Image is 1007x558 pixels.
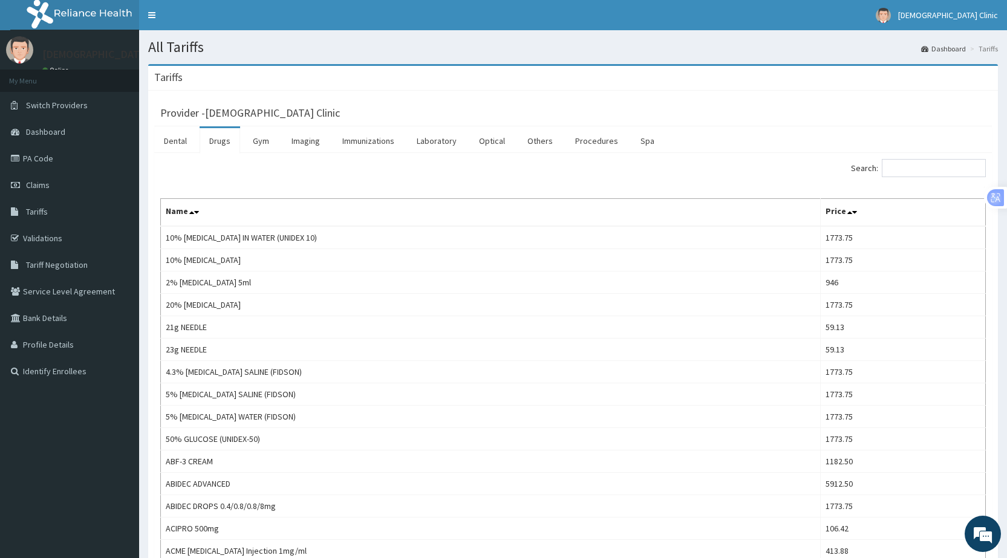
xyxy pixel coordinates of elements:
a: Drugs [200,128,240,154]
td: 4.3% [MEDICAL_DATA] SALINE (FIDSON) [161,361,821,383]
h1: All Tariffs [148,39,998,55]
td: 1773.75 [821,406,986,428]
td: ACIPRO 500mg [161,517,821,540]
li: Tariffs [967,44,998,54]
td: 5% [MEDICAL_DATA] WATER (FIDSON) [161,406,821,428]
h3: Tariffs [154,72,183,83]
td: 946 [821,271,986,294]
th: Name [161,199,821,227]
span: We're online! [70,152,167,274]
td: 5% [MEDICAL_DATA] SALINE (FIDSON) [161,383,821,406]
td: 5912.50 [821,473,986,495]
h3: Provider - [DEMOGRAPHIC_DATA] Clinic [160,108,340,118]
td: 1773.75 [821,428,986,450]
span: [DEMOGRAPHIC_DATA] Clinic [898,10,998,21]
a: Laboratory [407,128,466,154]
a: Gym [243,128,279,154]
a: Spa [631,128,664,154]
td: 1773.75 [821,249,986,271]
th: Price [821,199,986,227]
span: Dashboard [26,126,65,137]
img: d_794563401_company_1708531726252_794563401 [22,60,49,91]
td: 59.13 [821,339,986,361]
a: Procedures [565,128,628,154]
span: Tariffs [26,206,48,217]
span: Tariff Negotiation [26,259,88,270]
td: 1773.75 [821,226,986,249]
a: Online [42,66,71,74]
td: 10% [MEDICAL_DATA] [161,249,821,271]
a: Dashboard [921,44,966,54]
label: Search: [851,159,986,177]
td: 1773.75 [821,495,986,517]
div: Chat with us now [63,68,203,83]
td: 21g NEEDLE [161,316,821,339]
a: Imaging [282,128,330,154]
td: ABIDEC DROPS 0.4/0.8/0.8/8mg [161,495,821,517]
input: Search: [882,159,986,177]
textarea: Type your message and hit 'Enter' [6,330,230,372]
td: 1773.75 [821,383,986,406]
td: 1773.75 [821,361,986,383]
a: Dental [154,128,197,154]
td: 2% [MEDICAL_DATA] 5ml [161,271,821,294]
td: 50% GLUCOSE (UNIDEX-50) [161,428,821,450]
td: 59.13 [821,316,986,339]
td: 1182.50 [821,450,986,473]
td: 10% [MEDICAL_DATA] IN WATER (UNIDEX 10) [161,226,821,249]
td: 106.42 [821,517,986,540]
p: [DEMOGRAPHIC_DATA] Clinic [42,49,177,60]
img: User Image [876,8,891,23]
a: Others [518,128,562,154]
td: 1773.75 [821,294,986,316]
div: Minimize live chat window [198,6,227,35]
span: Claims [26,180,50,190]
a: Optical [469,128,515,154]
td: 23g NEEDLE [161,339,821,361]
span: Switch Providers [26,100,88,111]
td: ABF-3 CREAM [161,450,821,473]
img: User Image [6,36,33,63]
a: Immunizations [333,128,404,154]
td: 20% [MEDICAL_DATA] [161,294,821,316]
td: ABIDEC ADVANCED [161,473,821,495]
